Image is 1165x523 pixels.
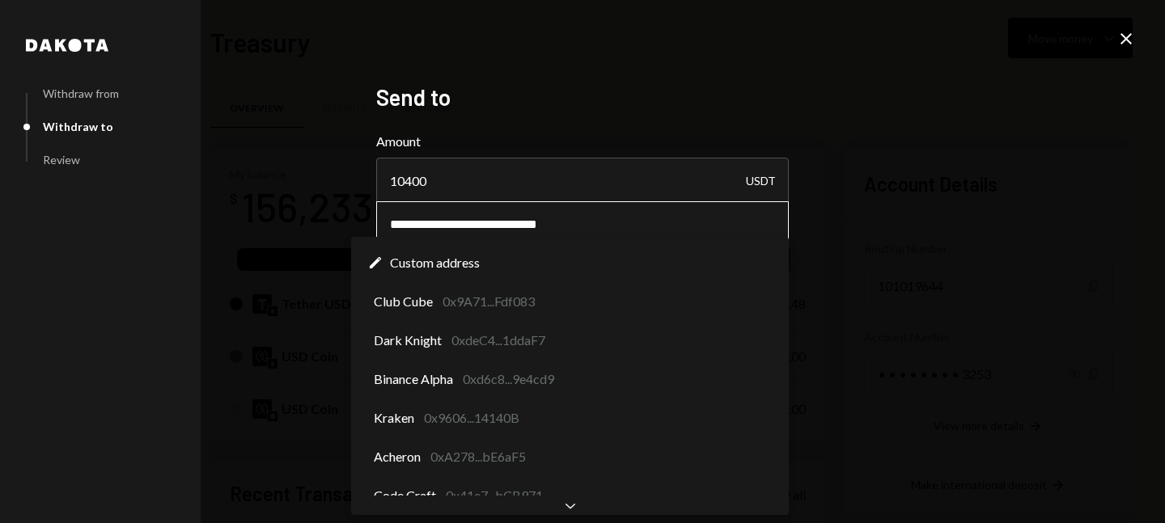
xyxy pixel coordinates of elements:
label: Amount [376,132,789,151]
input: Enter amount [376,158,789,203]
span: Code Craft [374,486,436,505]
span: Dark Knight [374,331,442,350]
div: Withdraw from [43,86,119,100]
div: Withdraw to [43,120,113,133]
span: Acheron [374,447,421,466]
div: USDT [746,158,776,203]
div: 0x9606...14140B [424,408,519,428]
div: 0xA278...bE6aF5 [430,447,526,466]
div: 0xd6c8...9e4cd9 [463,369,554,389]
span: Binance Alpha [374,369,453,389]
div: Review [43,153,80,167]
div: 0x41e7...bCB971 [446,486,543,505]
span: Custom address [390,253,480,272]
div: 0xdeC4...1ddaF7 [451,331,545,350]
span: Kraken [374,408,414,428]
div: 0x9A71...Fdf083 [443,292,535,311]
h2: Send to [376,82,789,113]
span: Club Cube [374,292,433,311]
